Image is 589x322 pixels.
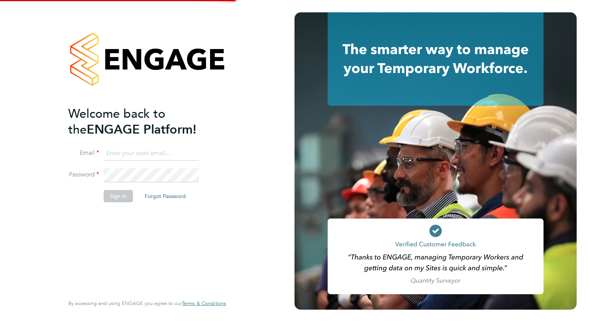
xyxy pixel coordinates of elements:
label: Email [68,149,99,157]
button: Forgot Password [138,190,192,202]
span: Welcome back to the [68,106,165,137]
label: Password [68,171,99,179]
h2: ENGAGE Platform! [68,106,219,137]
button: Sign In [104,190,133,202]
input: Enter your work email... [104,147,199,161]
a: Terms & Conditions [182,300,226,307]
span: By accessing and using ENGAGE you agree to our [68,300,226,307]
